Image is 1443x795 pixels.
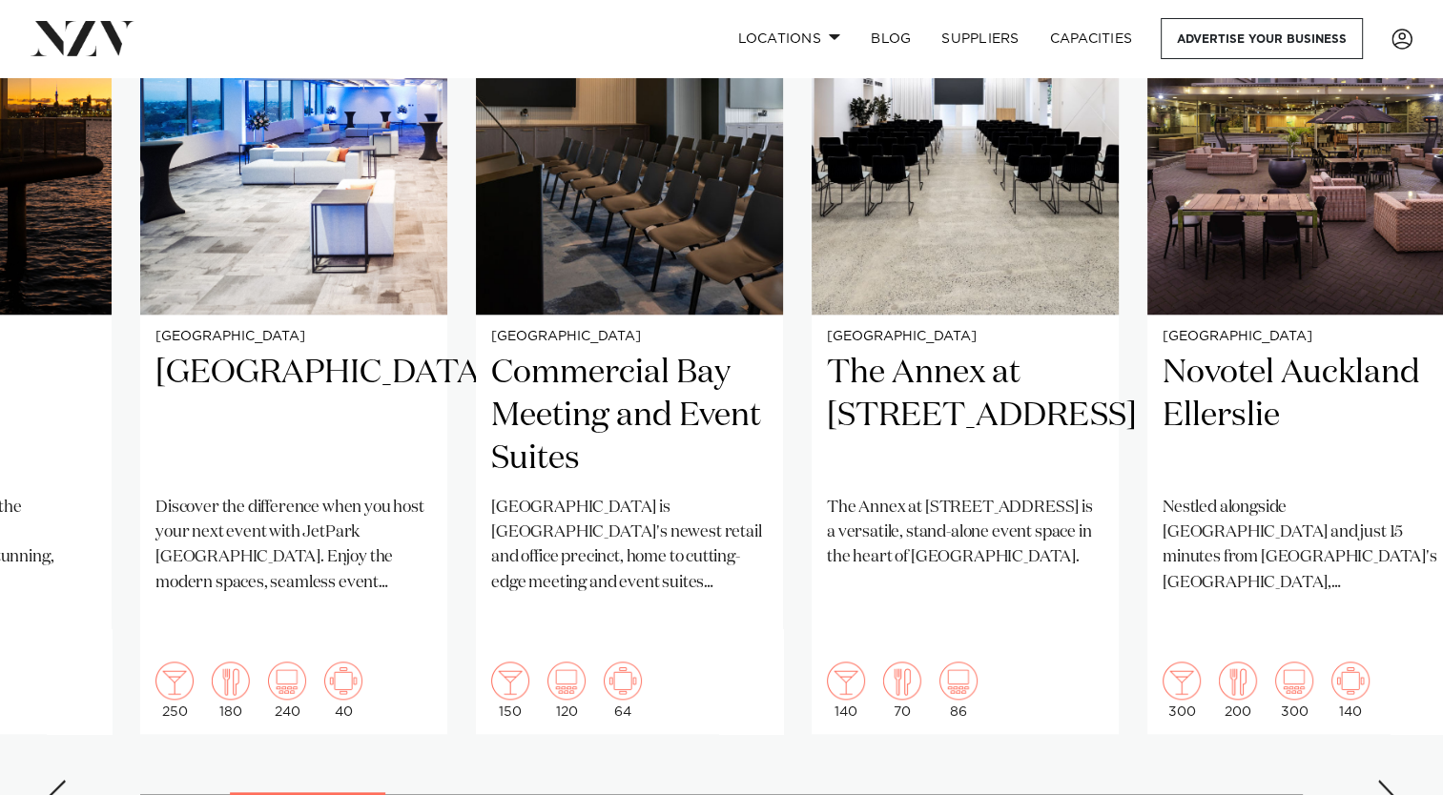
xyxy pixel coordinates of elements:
[722,18,855,59] a: Locations
[883,662,921,719] div: 70
[827,662,865,700] img: cocktail.png
[827,352,1103,480] h2: The Annex at [STREET_ADDRESS]
[268,662,306,700] img: theatre.png
[31,21,134,55] img: nzv-logo.png
[155,352,432,480] h2: [GEOGRAPHIC_DATA]
[1275,662,1313,719] div: 300
[491,662,529,700] img: cocktail.png
[547,662,586,700] img: theatre.png
[491,496,768,596] p: [GEOGRAPHIC_DATA] is [GEOGRAPHIC_DATA]'s newest retail and office precinct, home to cutting-edge ...
[212,662,250,700] img: dining.png
[1331,662,1370,719] div: 140
[827,662,865,719] div: 140
[1275,662,1313,700] img: theatre.png
[939,662,978,719] div: 86
[212,662,250,719] div: 180
[1161,18,1363,59] a: Advertise your business
[1219,662,1257,719] div: 200
[268,662,306,719] div: 240
[827,330,1103,344] small: [GEOGRAPHIC_DATA]
[155,662,194,719] div: 250
[827,496,1103,571] p: The Annex at [STREET_ADDRESS] is a versatile, stand-alone event space in the heart of [GEOGRAPHIC...
[491,662,529,719] div: 150
[155,330,432,344] small: [GEOGRAPHIC_DATA]
[324,662,362,719] div: 40
[1219,662,1257,700] img: dining.png
[547,662,586,719] div: 120
[1163,662,1201,719] div: 300
[939,662,978,700] img: theatre.png
[604,662,642,719] div: 64
[1163,330,1439,344] small: [GEOGRAPHIC_DATA]
[883,662,921,700] img: dining.png
[604,662,642,700] img: meeting.png
[491,352,768,480] h2: Commercial Bay Meeting and Event Suites
[324,662,362,700] img: meeting.png
[155,662,194,700] img: cocktail.png
[1163,352,1439,480] h2: Novotel Auckland Ellerslie
[855,18,926,59] a: BLOG
[155,496,432,596] p: Discover the difference when you host your next event with JetPark [GEOGRAPHIC_DATA]. Enjoy the m...
[1163,662,1201,700] img: cocktail.png
[1163,496,1439,596] p: Nestled alongside [GEOGRAPHIC_DATA] and just 15 minutes from [GEOGRAPHIC_DATA]'s [GEOGRAPHIC_DATA...
[926,18,1034,59] a: SUPPLIERS
[491,330,768,344] small: [GEOGRAPHIC_DATA]
[1035,18,1148,59] a: Capacities
[1331,662,1370,700] img: meeting.png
